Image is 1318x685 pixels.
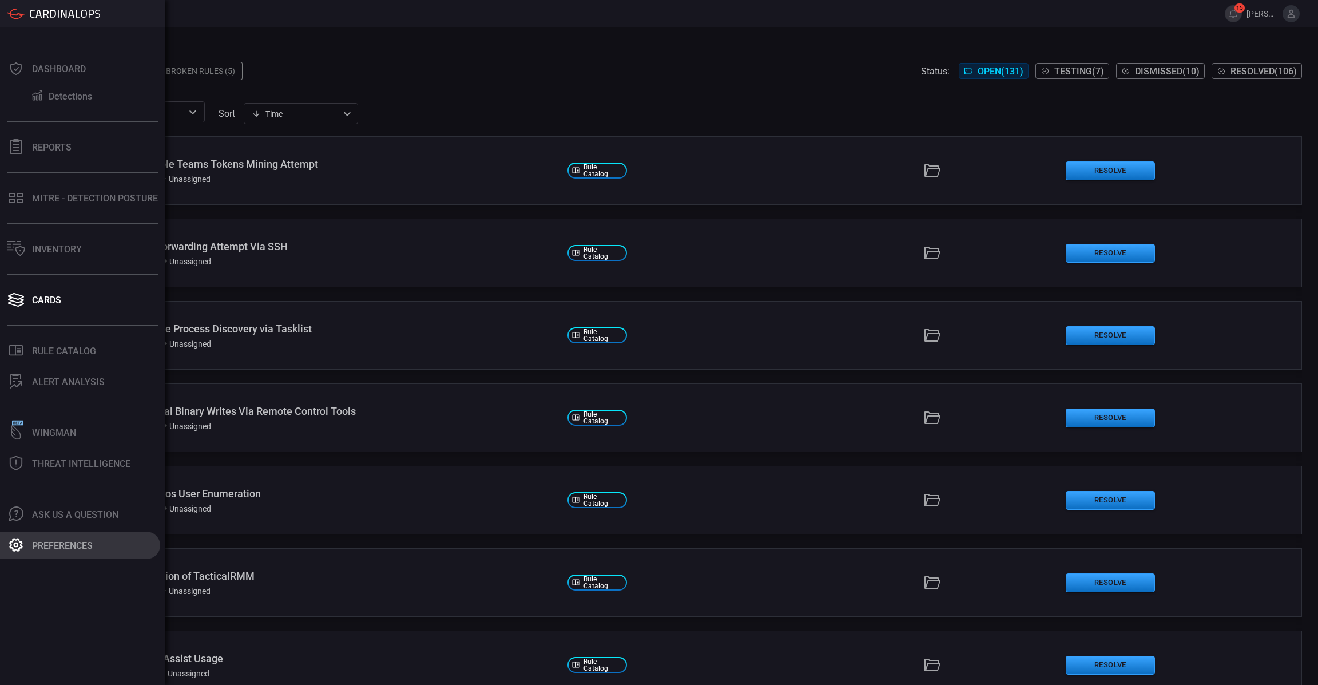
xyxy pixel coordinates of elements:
[85,405,558,417] div: Windows - Unusual Binary Writes Via Remote Control Tools
[32,193,158,204] div: MITRE - Detection Posture
[32,458,130,469] div: Threat Intelligence
[159,62,243,80] div: Broken Rules (5)
[1066,573,1155,592] button: Resolve
[85,158,558,170] div: Windows - Possible Teams Tokens Mining Attempt
[921,66,950,77] span: Status:
[158,339,211,349] div: Unassigned
[32,64,86,74] div: Dashboard
[32,142,72,153] div: Reports
[85,570,558,582] div: Windows - Detection of TacticalRMM
[32,540,93,551] div: Preferences
[583,328,622,342] span: Rule Catalog
[85,323,558,335] div: Windows - Remote Process Discovery via Tasklist
[32,427,76,438] div: Wingman
[583,576,622,589] span: Rule Catalog
[959,63,1029,79] button: Open(131)
[252,108,340,120] div: Time
[32,509,118,520] div: Ask Us A Question
[583,246,622,260] span: Rule Catalog
[1066,326,1155,345] button: Resolve
[49,91,92,102] div: Detections
[158,422,211,431] div: Unassigned
[1066,491,1155,510] button: Resolve
[1234,3,1245,13] span: 15
[185,104,201,120] button: Open
[583,411,622,425] span: Rule Catalog
[158,257,211,266] div: Unassigned
[583,164,622,177] span: Rule Catalog
[583,493,622,507] span: Rule Catalog
[156,669,209,678] div: Unassigned
[32,346,96,357] div: Rule Catalog
[157,175,211,184] div: Unassigned
[32,377,105,387] div: ALERT ANALYSIS
[1135,66,1200,77] span: Dismissed ( 10 )
[85,488,558,500] div: Windows - Kerberos User Enumeration
[1212,63,1302,79] button: Resolved(106)
[219,108,235,119] label: sort
[1230,66,1297,77] span: Resolved ( 106 )
[1066,244,1155,263] button: Resolve
[583,658,622,672] span: Rule Catalog
[1035,63,1109,79] button: Testing(7)
[85,240,558,252] div: Windows - Port Forwarding Attempt Via SSH
[158,504,211,513] div: Unassigned
[1246,9,1278,18] span: [PERSON_NAME].[PERSON_NAME]
[1054,66,1104,77] span: Testing ( 7 )
[1116,63,1205,79] button: Dismissed(10)
[978,66,1023,77] span: Open ( 131 )
[32,244,82,255] div: Inventory
[157,587,211,596] div: Unassigned
[1225,5,1242,22] button: 15
[1066,161,1155,180] button: Resolve
[85,652,558,664] div: Windows - Quick Assist Usage
[32,295,61,306] div: Cards
[1066,656,1155,675] button: Resolve
[1066,409,1155,427] button: Resolve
